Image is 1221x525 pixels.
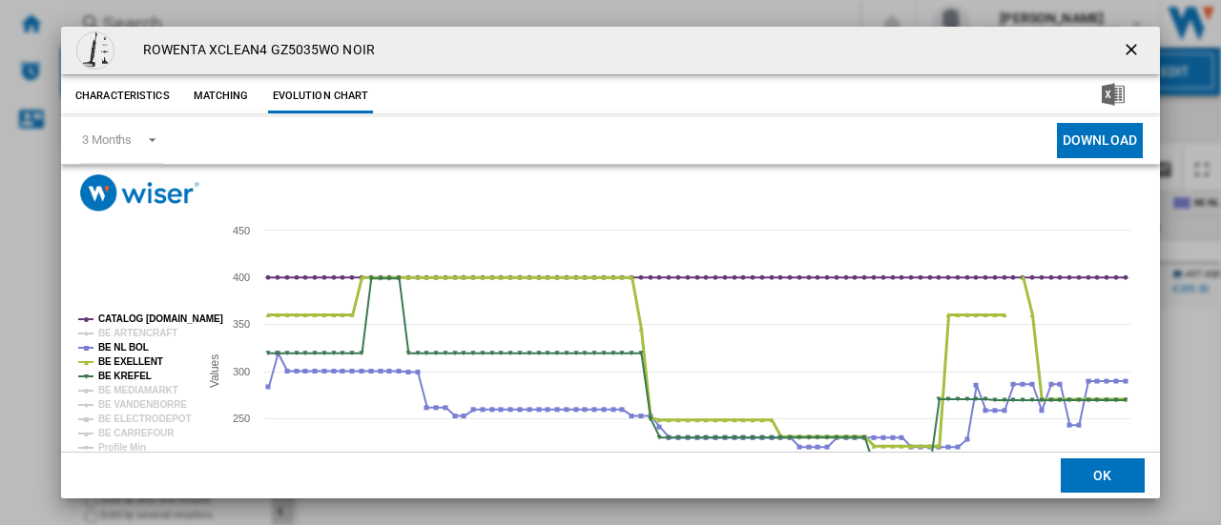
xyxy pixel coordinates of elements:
tspan: BE ELECTRODEPOT [98,414,191,424]
tspan: BE ARTENCRAFT [98,328,177,338]
button: Matching [179,79,263,113]
tspan: 450 [233,225,250,236]
tspan: BE VANDENBORRE [98,399,187,410]
tspan: BE MEDIAMARKT [98,385,178,395]
div: 3 Months [82,132,132,147]
tspan: BE EXELLENT [98,356,163,367]
img: fee_786_587_png [76,31,114,70]
tspan: 400 [233,272,250,283]
tspan: CATALOG [DOMAIN_NAME] [98,313,223,324]
tspan: 350 [233,318,250,330]
button: Download [1057,123,1143,158]
tspan: Values [208,354,221,388]
tspan: Profile Min [98,442,146,453]
button: Characteristics [71,79,175,113]
img: logo_wiser_300x94.png [80,174,199,212]
tspan: BE CARREFOUR [98,428,175,438]
ng-md-icon: getI18NText('BUTTONS.CLOSE_DIALOG') [1122,40,1145,63]
button: Evolution chart [268,79,374,113]
button: Download in Excel [1071,79,1155,113]
img: excel-24x24.png [1102,83,1125,106]
h4: ROWENTA XCLEAN4 GZ5035WO NOIR [134,41,375,60]
button: OK [1061,458,1145,493]
tspan: BE NL BOL [98,342,149,353]
tspan: 250 [233,413,250,424]
md-dialog: Product popup [61,27,1160,499]
button: getI18NText('BUTTONS.CLOSE_DIALOG') [1114,31,1152,70]
tspan: BE KREFEL [98,371,152,381]
tspan: 300 [233,366,250,377]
